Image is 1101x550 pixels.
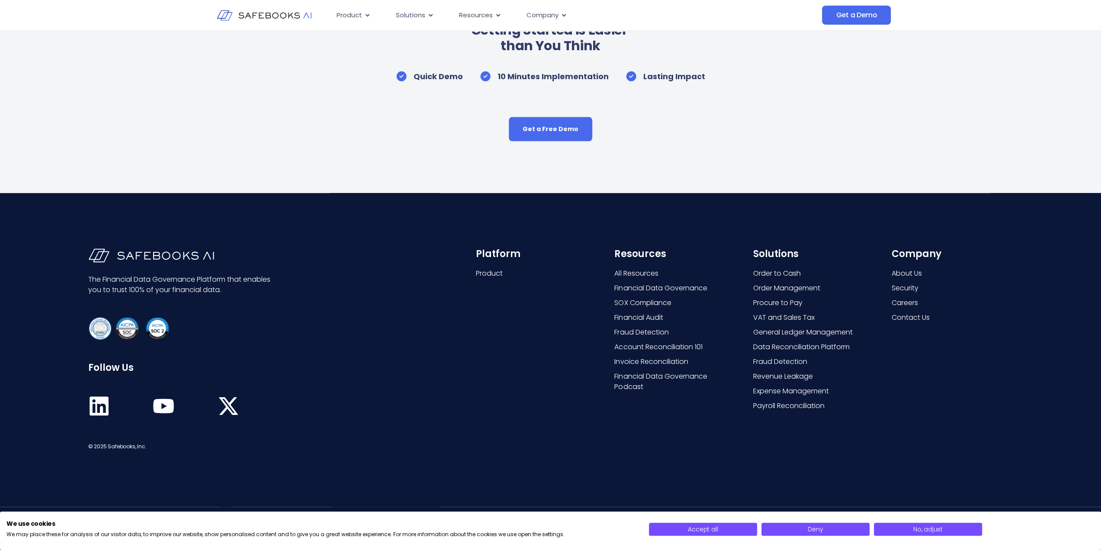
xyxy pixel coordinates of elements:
[614,268,735,279] a: All Resources
[614,248,735,260] h6: Resources
[337,10,362,20] span: Product
[892,268,1013,279] a: About Us
[330,7,735,24] nav: Menu
[753,248,874,260] h6: Solutions
[471,23,630,54] h6: Getting Started is Easier than You Think
[892,283,1013,293] a: Security
[614,371,735,392] a: Financial Data Governance Podcast
[808,525,823,534] span: Deny
[892,283,918,293] span: Security
[753,342,874,352] a: Data Reconciliation Platform
[753,312,874,323] a: VAT and Sales Tax
[892,248,1013,260] h6: Company
[614,357,688,367] span: Invoice Reconciliation
[614,327,668,338] span: Fraud Detection
[526,10,559,20] span: Company
[6,520,636,527] h2: We use cookies
[753,283,874,293] a: Order Management
[6,531,636,538] p: We may place these for analysis of our visitor data, to improve our website, show personalised co...
[414,71,463,82] p: Quick Demo
[753,357,874,367] a: Fraud Detection
[753,386,874,396] a: Expense Management
[330,7,735,24] div: Menu Toggle
[892,298,918,308] span: Careers
[614,312,663,323] span: Financial Audit
[822,6,891,25] a: Get a Demo
[614,342,702,352] span: Account Reconciliation 101
[614,357,735,367] a: Invoice Reconciliation
[614,298,735,308] a: SOX Compliance
[614,298,671,308] span: SOX Compliance
[892,268,922,279] span: About Us
[892,312,1013,323] a: Contact Us
[476,268,503,279] span: Product
[761,523,870,536] button: Deny all cookies
[753,357,807,367] span: Fraud Detection
[892,312,930,323] span: Contact Us
[498,71,609,82] p: 10 Minutes Implementation
[614,312,735,323] a: Financial Audit
[836,11,877,19] span: Get a Demo
[753,312,815,323] span: VAT and Sales Tax
[396,10,425,20] span: Solutions
[614,283,735,293] a: Financial Data Governance
[753,298,874,308] a: Procure to Pay
[753,401,825,411] span: Payroll Reconciliation
[753,283,820,293] span: Order Management
[753,401,874,411] a: Payroll Reconciliation
[753,327,853,338] span: General Ledger Management
[88,443,147,450] span: © 2025 Safebooks, Inc.
[614,342,735,352] a: Account Reconciliation 101
[476,268,597,279] a: Product
[753,298,802,308] span: Procure to Pay
[649,523,757,536] button: Accept all cookies
[753,327,874,338] a: General Ledger Management
[753,371,813,382] span: Revenue Leakage
[476,248,597,260] h6: Platform
[509,117,592,141] a: Get a Free Demo
[459,10,493,20] span: Resources
[614,283,707,293] span: Financial Data Governance
[643,71,705,82] p: Lasting Impact
[753,342,850,352] span: Data Reconciliation Platform
[88,274,274,295] p: The Financial Data Governance Platform that enables you to trust 100% of your financial data.
[753,268,801,279] span: Order to Cash
[753,386,829,396] span: Expense Management
[614,327,735,338] a: Fraud Detection
[688,525,718,534] span: Accept all
[753,268,874,279] a: Order to Cash
[892,298,1013,308] a: Careers
[88,362,274,373] h6: Follow Us
[614,268,658,279] span: All Resources
[913,525,943,534] span: No, adjust
[874,523,982,536] button: Adjust cookie preferences
[753,371,874,382] a: Revenue Leakage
